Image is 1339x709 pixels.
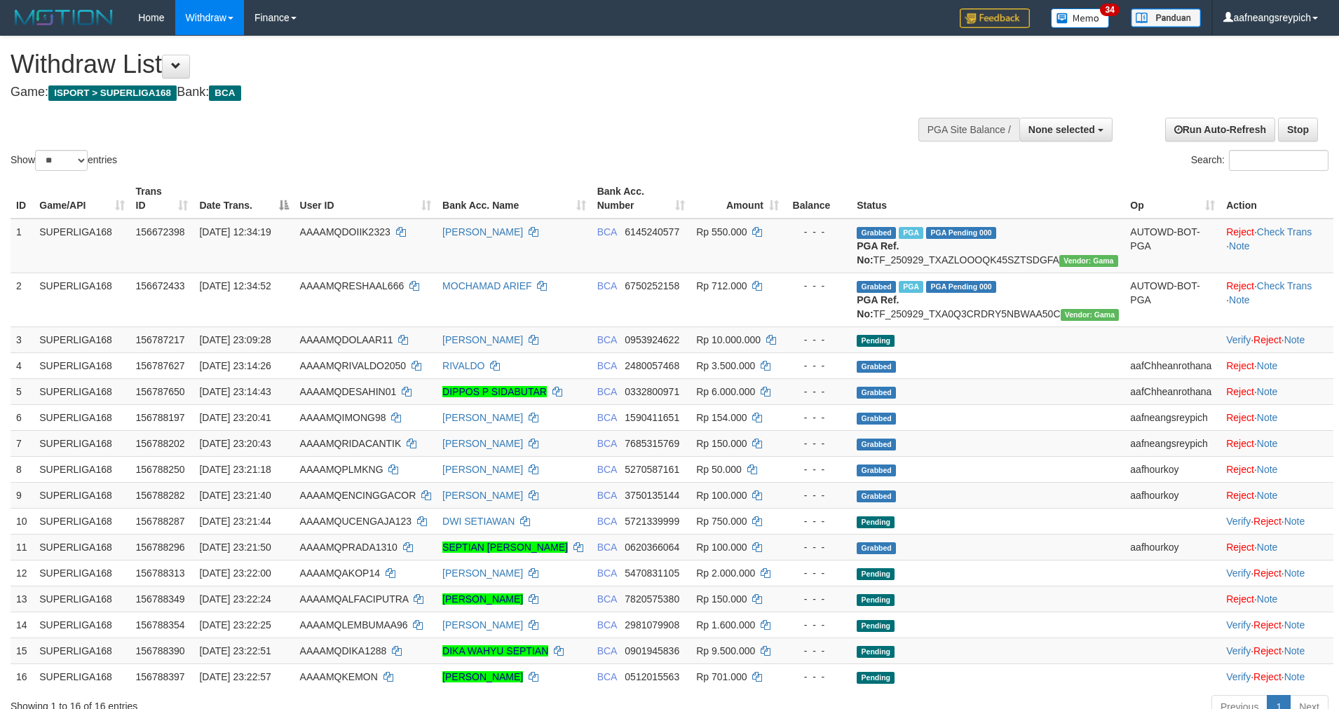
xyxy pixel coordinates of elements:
[437,179,592,219] th: Bank Acc. Name: activate to sort column ascending
[1061,309,1120,321] span: Vendor URL: https://trx31.1velocity.biz
[199,412,271,423] span: [DATE] 23:20:41
[625,619,679,631] span: Copy 2981079908 to clipboard
[136,386,185,397] span: 156787650
[442,412,523,423] a: [PERSON_NAME]
[1124,430,1221,456] td: aafneangsreypich
[442,671,523,682] a: [PERSON_NAME]
[625,671,679,682] span: Copy 0512015563 to clipboard
[857,620,895,632] span: Pending
[625,567,679,579] span: Copy 5470831105 to clipboard
[857,490,896,502] span: Grabbed
[1124,378,1221,404] td: aafChheanrothana
[1221,638,1333,663] td: · ·
[1226,412,1254,423] a: Reject
[199,360,271,371] span: [DATE] 23:14:26
[300,412,386,423] span: AAAAMQIMONG98
[442,542,568,553] a: SEPTIAN [PERSON_NAME]
[193,179,294,219] th: Date Trans.: activate to sort column descending
[857,281,896,293] span: Grabbed
[442,490,523,501] a: [PERSON_NAME]
[136,226,185,238] span: 156672398
[11,482,34,508] td: 9
[11,534,34,560] td: 11
[857,294,899,319] b: PGA Ref. No:
[11,560,34,586] td: 12
[696,645,755,656] span: Rp 9.500.000
[691,179,784,219] th: Amount: activate to sort column ascending
[1226,645,1251,656] a: Verify
[597,412,617,423] span: BCA
[34,508,130,534] td: SUPERLIGA168
[1221,179,1333,219] th: Action
[199,619,271,631] span: [DATE] 23:22:25
[790,488,845,502] div: - - -
[784,179,851,219] th: Balance
[1257,464,1278,475] a: Note
[790,333,845,347] div: - - -
[1226,360,1254,371] a: Reject
[790,592,845,606] div: - - -
[1221,430,1333,456] td: ·
[1100,4,1119,16] span: 34
[199,226,271,238] span: [DATE] 12:34:19
[11,430,34,456] td: 7
[1284,619,1305,631] a: Note
[136,280,185,291] span: 156672433
[34,352,130,378] td: SUPERLIGA168
[1257,280,1312,291] a: Check Trans
[1229,294,1250,305] a: Note
[300,226,390,238] span: AAAAMQDOIIK2323
[11,378,34,404] td: 5
[136,645,185,656] span: 156788390
[1165,118,1275,142] a: Run Auto-Refresh
[597,334,617,345] span: BCA
[442,593,523,605] a: [PERSON_NAME]
[790,436,845,450] div: - - -
[696,360,755,371] span: Rp 3.500.000
[11,352,34,378] td: 4
[790,385,845,399] div: - - -
[11,150,117,171] label: Show entries
[851,219,1124,273] td: TF_250929_TXAZLOOOQK45SZTSDGFA
[11,50,878,78] h1: Withdraw List
[1124,404,1221,430] td: aafneangsreypich
[790,644,845,658] div: - - -
[34,638,130,663] td: SUPERLIGA168
[1019,118,1113,142] button: None selected
[34,378,130,404] td: SUPERLIGA168
[1221,586,1333,612] td: ·
[790,540,845,554] div: - - -
[11,663,34,689] td: 16
[11,179,34,219] th: ID
[1226,490,1254,501] a: Reject
[34,612,130,638] td: SUPERLIGA168
[625,645,679,656] span: Copy 0901945836 to clipboard
[1226,619,1251,631] a: Verify
[625,334,679,345] span: Copy 0953924622 to clipboard
[918,118,1019,142] div: PGA Site Balance /
[48,85,177,101] span: ISPORT > SUPERLIGA168
[34,219,130,273] td: SUPERLIGA168
[790,279,845,293] div: - - -
[1221,378,1333,404] td: ·
[1226,567,1251,579] a: Verify
[790,618,845,632] div: - - -
[300,334,393,345] span: AAAAMQDOLAAR11
[1059,255,1118,267] span: Vendor URL: https://trx31.1velocity.biz
[209,85,240,101] span: BCA
[1221,326,1333,352] td: · ·
[1221,219,1333,273] td: · ·
[1284,567,1305,579] a: Note
[1278,118,1318,142] a: Stop
[625,516,679,527] span: Copy 5721339999 to clipboard
[790,462,845,476] div: - - -
[926,281,996,293] span: PGA Pending
[1226,438,1254,449] a: Reject
[136,516,185,527] span: 156788287
[136,593,185,605] span: 156788349
[199,516,271,527] span: [DATE] 23:21:44
[857,568,895,580] span: Pending
[1221,560,1333,586] td: · ·
[300,280,405,291] span: AAAAMQRESHAAL666
[34,430,130,456] td: SUPERLIGA168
